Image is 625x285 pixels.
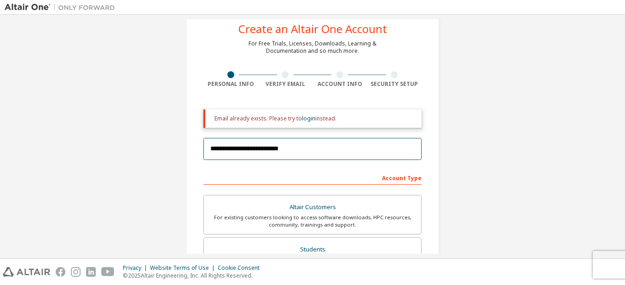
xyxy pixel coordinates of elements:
div: Verify Email [258,80,313,88]
img: facebook.svg [56,267,65,277]
div: Students [209,243,416,256]
div: Security Setup [367,80,422,88]
img: altair_logo.svg [3,267,50,277]
div: Privacy [123,264,150,272]
div: Personal Info [203,80,258,88]
div: Cookie Consent [218,264,265,272]
div: Create an Altair One Account [238,23,387,34]
p: © 2025 Altair Engineering, Inc. All Rights Reserved. [123,272,265,279]
div: Altair Customers [209,201,416,214]
img: Altair One [5,3,120,12]
img: youtube.svg [101,267,115,277]
div: Website Terms of Use [150,264,218,272]
div: For existing customers looking to access software downloads, HPC resources, community, trainings ... [209,214,416,228]
img: linkedin.svg [86,267,96,277]
div: For Free Trials, Licenses, Downloads, Learning & Documentation and so much more. [249,40,376,55]
img: instagram.svg [71,267,81,277]
a: login [302,114,315,122]
div: Account Info [312,80,367,88]
div: Account Type [203,170,422,185]
div: Email already exists. Please try to instead. [214,115,414,122]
